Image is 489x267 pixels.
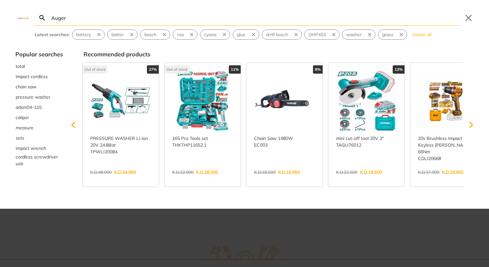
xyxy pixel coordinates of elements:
[15,82,63,92] div: Suggestion: chain saw
[309,31,326,38] span: DHP453
[266,31,288,38] span: drrill bosch
[229,65,241,74] div: 11%
[251,32,256,37] svg: Remove suggestion: glue
[189,32,195,37] svg: Remove suggestion: roa
[188,30,197,39] button: Remove suggestion: roa
[16,125,34,131] span: measure
[465,118,477,131] svg: Scroll right
[221,32,227,37] svg: Remove suggestion: cyana
[204,31,216,38] span: cyana
[16,145,46,152] span: impact wrench
[173,29,197,40] div: Suggestion: roa
[331,32,337,37] svg: Remove suggestion: DHP453
[367,32,373,37] svg: Remove suggestion: washer
[95,30,104,39] button: Remove suggestion: battery
[140,30,160,39] button: Select suggestion: bosch
[147,65,159,74] div: 27%
[305,30,330,39] button: Select suggestion: DHP453
[330,30,339,39] button: Remove suggestion: DHP453
[15,71,63,82] button: Select suggestion: impact cordless
[382,31,393,38] span: grass
[140,29,170,40] div: Suggestion: bosch
[346,31,362,38] span: washer
[15,92,63,102] button: Select suggestion: pressure washer
[162,32,167,37] svg: Remove suggestion: bosch
[200,30,220,39] button: Select suggestion: cyana
[220,30,230,39] button: Remove suggestion: cyana
[84,50,474,59] div: Recommended products
[108,30,128,39] button: Select suggestion: batter
[15,82,63,92] button: Select suggestion: chain saw
[16,114,29,121] span: caliper
[15,143,63,153] button: Select suggestion: impact wrench
[397,30,407,39] button: Remove suggestion: grass
[378,29,407,40] div: Suggestion: grass
[15,153,63,167] button: Select suggestion: cordless screwdriver usb
[16,94,50,101] span: pressure washer
[96,32,102,37] svg: Remove suggestion: battery
[15,112,63,123] button: Select suggestion: caliper
[15,153,63,167] div: Suggestion: cordless screwdriver usb
[233,29,259,40] div: Suggestion: glue
[173,30,188,39] button: Select suggestion: roa
[15,16,31,19] img: Close
[313,65,323,74] div: 8%
[15,112,63,123] div: Suggestion: caliper
[410,29,434,40] button: Delete all
[365,30,375,39] button: Remove suggestion: washer
[15,123,63,133] button: Select suggestion: measure
[15,61,63,71] div: Suggestion: total
[67,118,80,131] svg: Scroll left
[15,92,63,102] div: Suggestion: pressure washer
[262,30,292,39] button: Select suggestion: drrill bosch
[16,73,48,80] span: impact cordless
[15,143,63,153] div: Suggestion: impact wrench
[398,32,404,37] svg: Remove suggestion: grass
[262,29,302,40] div: Suggestion: drrill bosch
[16,84,36,90] span: chain saw
[200,29,230,40] div: Suggestion: cyana
[304,29,340,40] div: Suggestion: DHP453
[393,65,405,74] div: 13%
[237,31,245,38] span: glue
[249,30,259,39] button: Remove suggestion: glue
[128,30,137,39] button: Remove suggestion: batter
[16,63,25,70] span: total
[129,32,135,37] svg: Remove suggestion: batter
[15,61,63,71] button: Select suggestion: total
[144,31,156,38] span: bosch
[342,29,375,40] div: Suggestion: washer
[16,135,24,142] span: sets
[83,65,108,74] div: Out of stock
[463,13,474,23] button: Close
[16,154,63,167] span: cordless screwdriver usb
[15,71,63,82] div: Suggestion: impact cordless
[15,102,63,112] button: Select suggestion: adsm04-115
[72,29,105,40] div: Suggestion: battery
[342,30,365,39] button: Select suggestion: washer
[35,31,69,38] div: Latest searches:
[292,30,301,39] button: Remove suggestion: drrill bosch
[160,30,170,39] button: Remove suggestion: bosch
[378,30,397,39] button: Select suggestion: grass
[164,65,189,74] div: Out of stock
[15,133,63,143] div: Suggestion: sets
[177,31,184,38] span: roa
[50,10,460,25] input: Search…
[293,32,299,37] svg: Remove suggestion: drrill bosch
[15,123,63,133] div: Suggestion: measure
[107,29,138,40] div: Suggestion: batter
[72,30,95,39] button: Select suggestion: battery
[76,31,91,38] span: battery
[16,104,42,111] span: adsm04-115
[38,14,46,22] svg: Search
[233,30,249,39] button: Select suggestion: glue
[111,31,124,38] span: batter
[15,133,63,143] button: Select suggestion: sets
[15,50,63,59] div: Popular searches
[15,102,63,112] div: Suggestion: adsm04-115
